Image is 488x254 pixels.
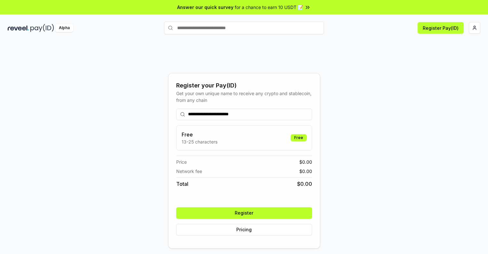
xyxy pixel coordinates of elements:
[176,168,202,175] span: Network fee
[176,207,312,219] button: Register
[418,22,464,34] button: Register Pay(ID)
[30,24,54,32] img: pay_id
[297,180,312,188] span: $ 0.00
[299,159,312,165] span: $ 0.00
[176,159,187,165] span: Price
[8,24,29,32] img: reveel_dark
[182,131,217,138] h3: Free
[291,134,307,141] div: Free
[235,4,303,11] span: for a chance to earn 10 USDT 📝
[176,81,312,90] div: Register your Pay(ID)
[176,180,188,188] span: Total
[176,224,312,235] button: Pricing
[299,168,312,175] span: $ 0.00
[55,24,73,32] div: Alpha
[182,138,217,145] p: 13-25 characters
[176,90,312,103] div: Get your own unique name to receive any crypto and stablecoin, from any chain
[177,4,233,11] span: Answer our quick survey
